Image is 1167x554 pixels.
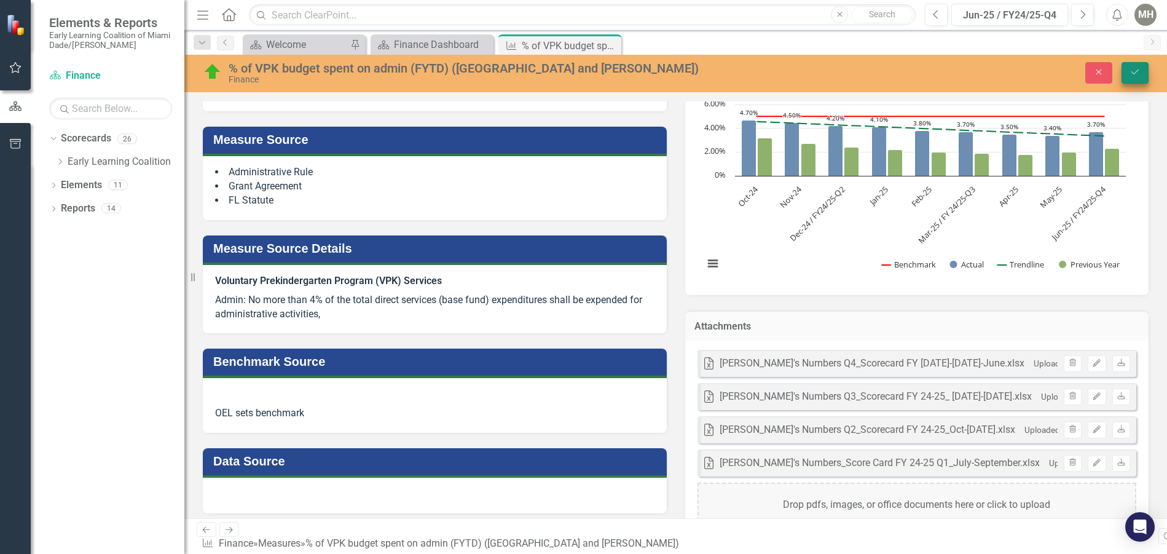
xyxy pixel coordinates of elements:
[1037,184,1064,210] text: May-25
[720,357,1024,371] div: [PERSON_NAME]'s Numbers Q4_Scorecard FY [DATE]-[DATE]-June.xlsx
[870,115,888,124] text: 4.10%
[931,152,946,176] path: Feb-25, 2. Previous Year.
[1104,149,1119,176] path: Jun-25 / FY24/25-Q4, 2.3. Previous Year.
[913,119,931,127] text: 3.80%
[61,132,111,146] a: Scorecards
[49,98,172,119] input: Search Below...
[949,259,984,270] button: Show Actual
[1048,184,1108,243] text: Jun-25 / FY24/25-Q4
[735,184,760,209] text: Oct-24
[828,126,843,176] path: Dec-24 / FY24/25-Q2, 4.2. Actual.
[229,180,302,192] span: Grant Agreement
[49,30,172,50] small: Early Learning Coalition of Miami Dade/[PERSON_NAME]
[704,98,726,109] text: 6.00%
[213,454,661,468] h3: Data Source
[1049,458,1145,468] small: Uploaded [DATE] 3:52 PM
[49,15,172,30] span: Elements & Reports
[827,114,844,122] text: 4.20%
[229,194,273,206] span: FL Statute
[266,37,347,52] div: Welcome
[213,133,661,146] h3: Measure Source
[213,242,661,255] h3: Measure Source Details
[704,122,726,133] text: 4.00%
[374,37,490,52] a: Finance Dashboard
[522,38,618,53] div: % of VPK budget spent on admin (FYTD) ([GEOGRAPHIC_DATA] and [PERSON_NAME])
[951,4,1068,26] button: Jun-25 / FY24/25-Q4
[715,169,726,180] text: 0%
[394,37,490,52] div: Finance Dashboard
[1125,512,1155,542] div: Open Intercom Messenger
[908,184,933,209] text: Feb-25
[68,155,184,169] a: Early Learning Coalition
[851,6,913,23] button: Search
[741,121,756,176] path: Oct-24, 4.7. Actual.
[754,119,1106,139] g: Trendline, series 3 of 4. Line with 9 data points.
[720,423,1015,437] div: [PERSON_NAME]'s Numbers Q2_Scorecard FY 24-25_Oct-[DATE].xlsx
[869,9,895,19] span: Search
[741,121,1103,176] g: Actual, series 2 of 4. Bar series with 9 bars.
[915,184,976,245] text: Mar-25 / FY 24/25-Q3
[203,62,222,82] img: Above Target
[757,138,1119,176] g: Previous Year, series 4 of 4. Bar series with 9 bars.
[914,131,929,176] path: Feb-25, 3.8. Actual.
[974,154,989,176] path: Mar-25 / FY 24/25-Q3, 1.9. Previous Year.
[1034,358,1130,368] small: Uploaded [DATE] 9:56 AM
[697,483,1137,527] div: Drop pdfs, images, or office documents here or click to upload
[1088,132,1103,176] path: Jun-25 / FY24/25-Q4, 3.7. Actual.
[957,120,975,129] text: 3.70%
[694,321,1140,332] h3: Attachments
[720,390,1032,404] div: [PERSON_NAME]'s Numbers Q3_Scorecard FY 24-25_ [DATE]-[DATE].xlsx
[754,114,1106,119] g: Benchmark, series 1 of 4. Line with 9 data points.
[866,184,890,208] text: Jan-25
[117,133,137,144] div: 26
[882,259,936,270] button: Show Benchmark
[997,259,1045,270] button: Show Trendline
[101,204,121,214] div: 14
[1024,425,1120,435] small: Uploaded [DATE] 3:16 PM
[757,138,772,176] path: Oct-24, 3.2. Previous Year.
[996,184,1020,208] text: Apr-25
[787,184,847,243] text: Dec-24 / FY24/25-Q2
[801,144,815,176] path: Nov-24, 2.7. Previous Year.
[887,150,902,176] path: Jan-25, 2.2. Previous Year.
[958,132,973,176] path: Mar-25 / FY 24/25-Q3, 3.7. Actual.
[1043,124,1061,132] text: 3.40%
[1000,122,1018,131] text: 3.50%
[697,98,1132,283] svg: Interactive chart
[777,184,804,210] text: Nov-24
[249,4,916,26] input: Search ClearPoint...
[1059,259,1121,270] button: Show Previous Year
[215,275,442,287] strong: Voluntary Prekindergarten Program (VPK) Services
[1002,135,1016,176] path: Apr-25, 3.5. Actual.
[783,111,801,119] text: 4.50%
[1045,136,1059,176] path: May-25, 3.4. Actual.
[258,537,301,549] a: Measures
[740,108,758,117] text: 4.70%
[246,37,347,52] a: Welcome
[1018,155,1032,176] path: Apr-25, 1.8. Previous Year.
[219,537,253,549] a: Finance
[1134,4,1157,26] button: MH
[1041,392,1142,402] small: Uploaded [DATE] 10:22 AM
[871,127,886,176] path: Jan-25, 4.1. Actual.
[704,145,726,156] text: 2.00%
[215,294,642,320] span: Admin: No more than 4% of the total direct services (base fund) expenditures shall be expended fo...
[704,255,721,272] button: View chart menu, Chart
[61,178,102,192] a: Elements
[697,98,1137,283] div: Chart. Highcharts interactive chart.
[229,166,313,178] span: Administrative Rule
[229,61,733,75] div: % of VPK budget spent on admin (FYTD) ([GEOGRAPHIC_DATA] and [PERSON_NAME])
[720,456,1040,470] div: [PERSON_NAME]'s Numbers_Score Card FY 24-25 Q1_July-September.xlsx
[956,8,1064,23] div: Jun-25 / FY24/25-Q4
[1087,120,1105,129] text: 3.70%
[6,14,28,35] img: ClearPoint Strategy
[202,537,684,551] div: » »
[61,202,95,216] a: Reports
[1061,152,1076,176] path: May-25, 2. Previous Year.
[229,75,733,84] div: Finance
[305,537,679,549] div: % of VPK budget spent on admin (FYTD) ([GEOGRAPHIC_DATA] and [PERSON_NAME])
[215,404,654,421] p: OEL sets benchmark
[49,69,172,83] a: Finance
[784,123,799,176] path: Nov-24, 4.5. Actual.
